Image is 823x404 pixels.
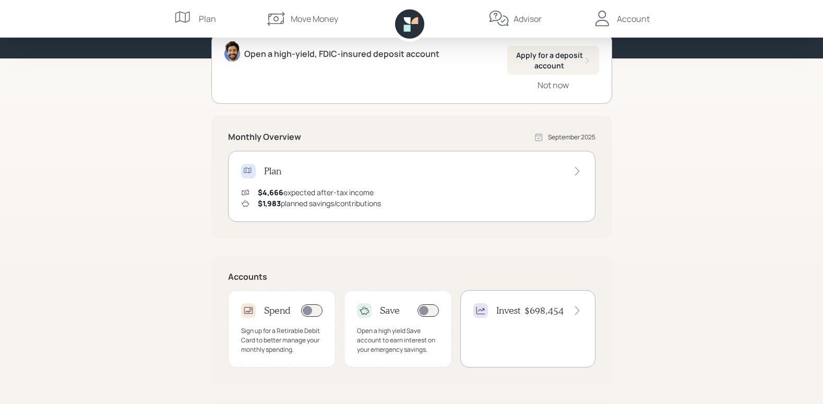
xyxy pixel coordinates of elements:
div: Move Money [291,13,338,25]
div: Account [617,13,650,25]
span: $1,983 [258,198,281,208]
div: Advisor [514,13,542,25]
h4: Invest [496,305,520,316]
h4: $698,454 [524,305,564,316]
img: eric-schwartz-headshot.png [224,41,240,62]
div: Sign up for a Retirable Debit Card to better manage your monthly spending. [241,326,323,354]
div: Plan [199,13,216,25]
div: expected after-tax income [258,187,374,198]
h4: Save [380,305,400,316]
div: September 2025 [548,133,595,142]
h4: Spend [264,305,291,316]
h5: Accounts [228,272,595,282]
div: planned savings/contributions [258,198,381,209]
h4: Plan [264,165,281,177]
h5: Monthly Overview [228,132,301,142]
div: Open a high yield Save account to earn interest on your emergency savings. [357,326,439,354]
button: Apply for a deposit account [507,46,599,75]
span: $4,666 [258,187,283,197]
div: Not now [538,79,569,91]
div: Open a high-yield, FDIC-insured deposit account [244,47,439,60]
div: Apply for a deposit account [516,50,591,70]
